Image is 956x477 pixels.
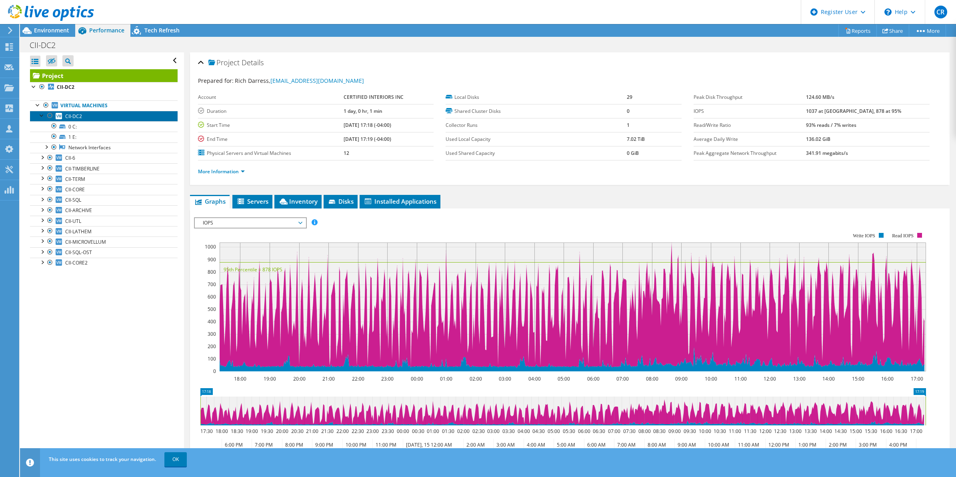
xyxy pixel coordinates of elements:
[774,428,786,435] text: 12:30
[276,428,288,435] text: 20:00
[65,154,75,161] span: CII-6
[30,111,178,121] a: CII-DC2
[623,428,635,435] text: 07:30
[30,205,178,216] a: CII-ARCHIVE
[910,375,923,382] text: 17:00
[215,428,228,435] text: 18:00
[352,375,364,382] text: 22:00
[864,428,877,435] text: 15:30
[208,269,216,275] text: 800
[293,375,305,382] text: 20:00
[446,149,626,157] label: Used Shared Capacity
[65,176,85,182] span: CII-TERM
[30,174,178,184] a: CII-TERM
[65,249,92,256] span: CII-SQL-OST
[351,428,364,435] text: 22:30
[426,428,439,435] text: 01:00
[30,226,178,236] a: CII-LATHEM
[30,82,178,92] a: CII-DC2
[547,428,560,435] text: 05:00
[291,428,303,435] text: 20:30
[608,428,620,435] text: 07:00
[638,428,650,435] text: 08:00
[144,26,180,34] span: Tech Refresh
[198,168,245,175] a: More Information
[849,428,862,435] text: 15:00
[208,256,216,263] text: 900
[235,77,364,84] span: Rich Darress,
[498,375,511,382] text: 03:00
[30,142,178,153] a: Network Interfaces
[230,428,243,435] text: 18:30
[234,375,246,382] text: 18:00
[763,375,776,382] text: 12:00
[65,259,88,266] span: CII-CORE2
[694,93,806,101] label: Peak Disk Throughput
[410,375,423,382] text: 00:00
[806,136,830,142] b: 136.02 GiB
[208,281,216,288] text: 700
[30,69,178,82] a: Project
[838,24,877,37] a: Reports
[806,150,848,156] b: 341.91 megabits/s
[344,94,404,100] b: CERTIFIED INTERIORS INC
[65,113,82,120] span: CII-DC2
[627,122,630,128] b: 1
[322,375,334,382] text: 21:00
[881,375,893,382] text: 16:00
[344,108,382,114] b: 1 day, 0 hr, 1 min
[89,26,124,34] span: Performance
[30,132,178,142] a: 1 E:
[683,428,696,435] text: 09:30
[728,428,741,435] text: 11:00
[804,428,816,435] text: 13:30
[30,247,178,258] a: CII-SQL-OST
[616,375,628,382] text: 07:00
[198,93,344,101] label: Account
[562,428,575,435] text: 05:30
[65,196,81,203] span: CII-SQL
[934,6,947,18] span: CR
[587,375,599,382] text: 06:00
[853,233,875,238] text: Write IOPS
[65,207,92,214] span: CII-ARCHIVE
[469,375,482,382] text: 02:00
[306,428,318,435] text: 21:00
[270,77,364,84] a: [EMAIL_ADDRESS][DOMAIN_NAME]
[199,218,302,228] span: IOPS
[245,428,258,435] text: 19:00
[472,428,484,435] text: 02:30
[57,84,74,90] b: CII-DC2
[30,195,178,205] a: CII-SQL
[198,149,344,157] label: Physical Servers and Virtual Machines
[164,452,187,467] a: OK
[694,107,806,115] label: IOPS
[30,163,178,174] a: CII-TIMBERLINE
[278,197,318,205] span: Inventory
[30,153,178,163] a: CII-6
[328,197,354,205] span: Disks
[880,428,892,435] text: 16:00
[208,331,216,337] text: 300
[412,428,424,435] text: 00:30
[34,26,69,34] span: Environment
[646,375,658,382] text: 08:00
[446,93,626,101] label: Local Disks
[910,428,922,435] text: 17:00
[694,121,806,129] label: Read/Write Ratio
[263,375,276,382] text: 19:00
[627,108,630,114] b: 0
[578,428,590,435] text: 06:00
[198,121,344,129] label: Start Time
[65,186,85,193] span: CII-CORE
[627,136,645,142] b: 7.02 TiB
[30,216,178,226] a: CII-UTL
[442,428,454,435] text: 01:30
[224,266,282,273] text: 95th Percentile = 878 IOPS
[532,428,544,435] text: 04:30
[65,238,106,245] span: CII-MICROVELLUM
[698,428,711,435] text: 10:00
[502,428,514,435] text: 03:30
[366,428,378,435] text: 23:00
[487,428,499,435] text: 03:00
